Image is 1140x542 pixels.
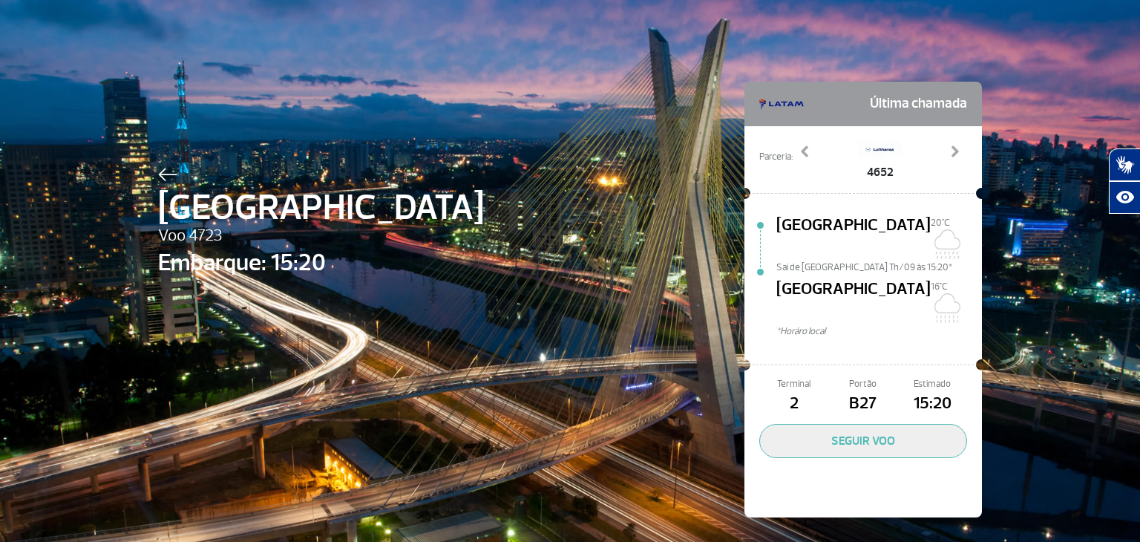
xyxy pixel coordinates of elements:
img: Chuvoso [931,229,960,259]
button: Abrir recursos assistivos. [1109,181,1140,214]
span: B27 [828,391,897,417]
span: 16°C [931,281,948,293]
span: Portão [828,377,897,391]
span: [GEOGRAPHIC_DATA] [776,213,931,261]
span: [GEOGRAPHIC_DATA] [158,181,484,235]
span: Parceria: [759,150,793,164]
span: Estimado [898,377,967,391]
span: 4652 [858,163,902,181]
span: [GEOGRAPHIC_DATA] [776,277,931,324]
img: Nublado [931,293,960,323]
span: 20°C [931,217,950,229]
span: Voo 4723 [158,223,484,249]
button: SEGUIR VOO [759,424,967,458]
span: Terminal [759,377,828,391]
button: Abrir tradutor de língua de sinais. [1109,148,1140,181]
span: *Horáro local [776,324,982,339]
span: 2 [759,391,828,417]
div: Plugin de acessibilidade da Hand Talk. [1109,148,1140,214]
span: Sai de [GEOGRAPHIC_DATA] Th/09 às 15:20* [776,261,982,271]
span: Embarque: 15:20 [158,245,484,281]
span: 15:20 [898,391,967,417]
span: Última chamada [870,89,967,119]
